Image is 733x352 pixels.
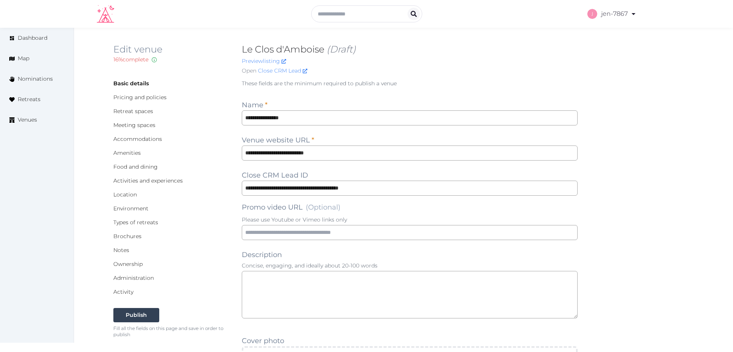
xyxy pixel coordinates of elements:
a: Brochures [113,233,142,240]
h2: Edit venue [113,43,229,56]
span: Venues [18,116,37,124]
label: Venue website URL [242,135,314,146]
a: Previewlisting [242,58,286,64]
a: Ownership [113,261,143,267]
a: Pricing and policies [113,94,167,101]
button: Publish [113,308,159,322]
span: Retreats [18,95,40,103]
a: Environment [113,205,148,212]
a: Administration [113,274,154,281]
a: Amenities [113,149,141,156]
span: Nominations [18,75,53,83]
h2: Le Clos d'Amboise [242,43,578,56]
label: Cover photo [242,335,284,346]
a: Activity [113,288,133,295]
div: Publish [126,311,147,319]
span: Map [18,54,29,63]
span: (Draft) [327,44,356,55]
span: Dashboard [18,34,47,42]
a: Food and dining [113,163,158,170]
a: Retreat spaces [113,108,153,115]
a: Basic details [113,80,149,87]
a: Meeting spaces [113,122,155,129]
label: Close CRM Lead ID [242,170,308,181]
a: Types of retreats [113,219,158,226]
label: Description [242,249,282,260]
span: Open [242,67,256,75]
p: Concise, engaging, and ideally about 20-100 words [242,262,578,269]
label: Name [242,100,268,110]
p: Fill all the fields on this page and save in order to publish [113,325,229,338]
span: (Optional) [306,203,340,212]
a: jen-7867 [587,3,637,25]
p: These fields are the minimum required to publish a venue [242,80,578,87]
a: Close CRM Lead [258,67,307,75]
a: Notes [113,247,129,254]
a: Accommodations [113,135,162,142]
p: Please use Youtube or Vimeo links only [242,216,578,223]
a: Location [113,191,137,198]
span: 16 % complete [113,56,148,63]
label: Promo video URL [242,202,340,213]
a: Activities and experiences [113,177,183,184]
